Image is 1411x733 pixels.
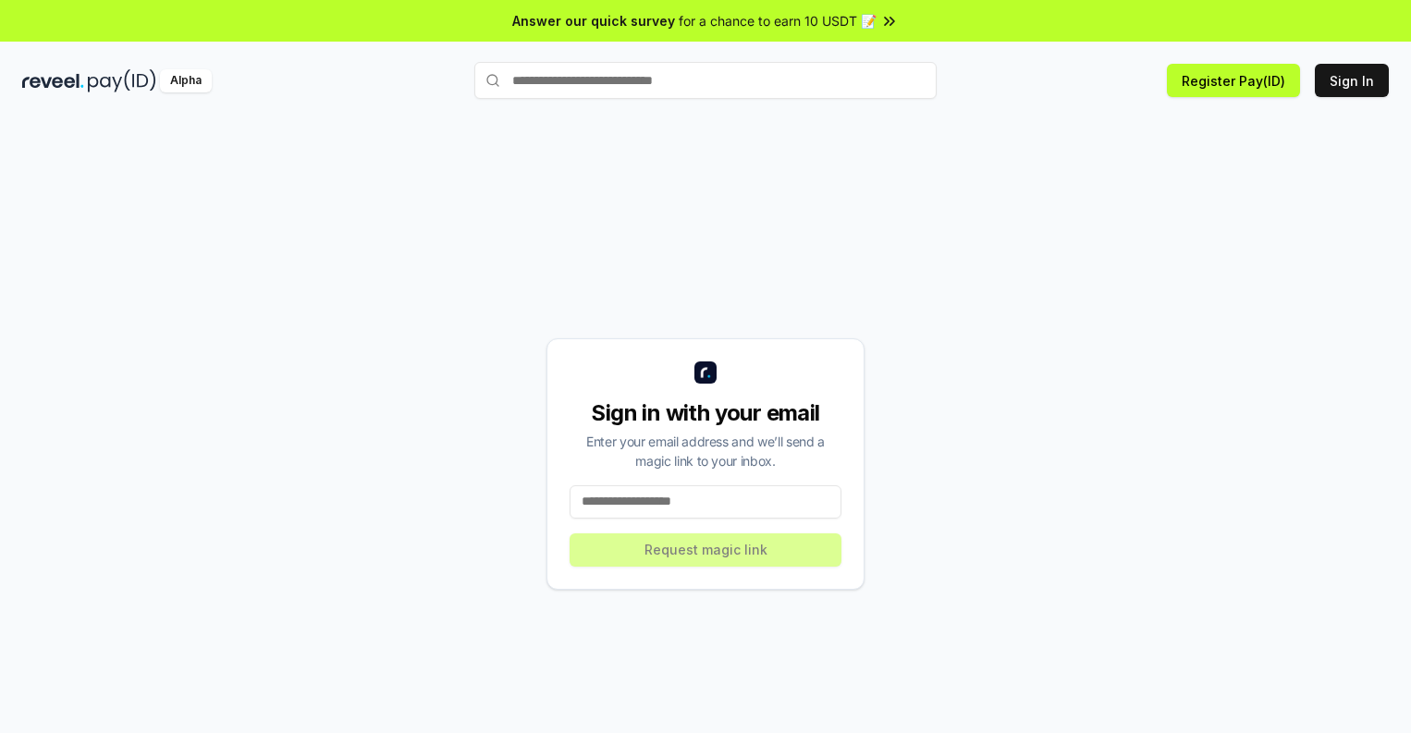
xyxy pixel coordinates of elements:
img: logo_small [694,361,717,384]
div: Enter your email address and we’ll send a magic link to your inbox. [570,432,841,470]
div: Alpha [160,69,212,92]
img: reveel_dark [22,69,84,92]
span: for a chance to earn 10 USDT 📝 [679,11,877,31]
div: Sign in with your email [570,398,841,428]
button: Register Pay(ID) [1167,64,1300,97]
button: Sign In [1315,64,1389,97]
span: Answer our quick survey [512,11,675,31]
img: pay_id [88,69,156,92]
